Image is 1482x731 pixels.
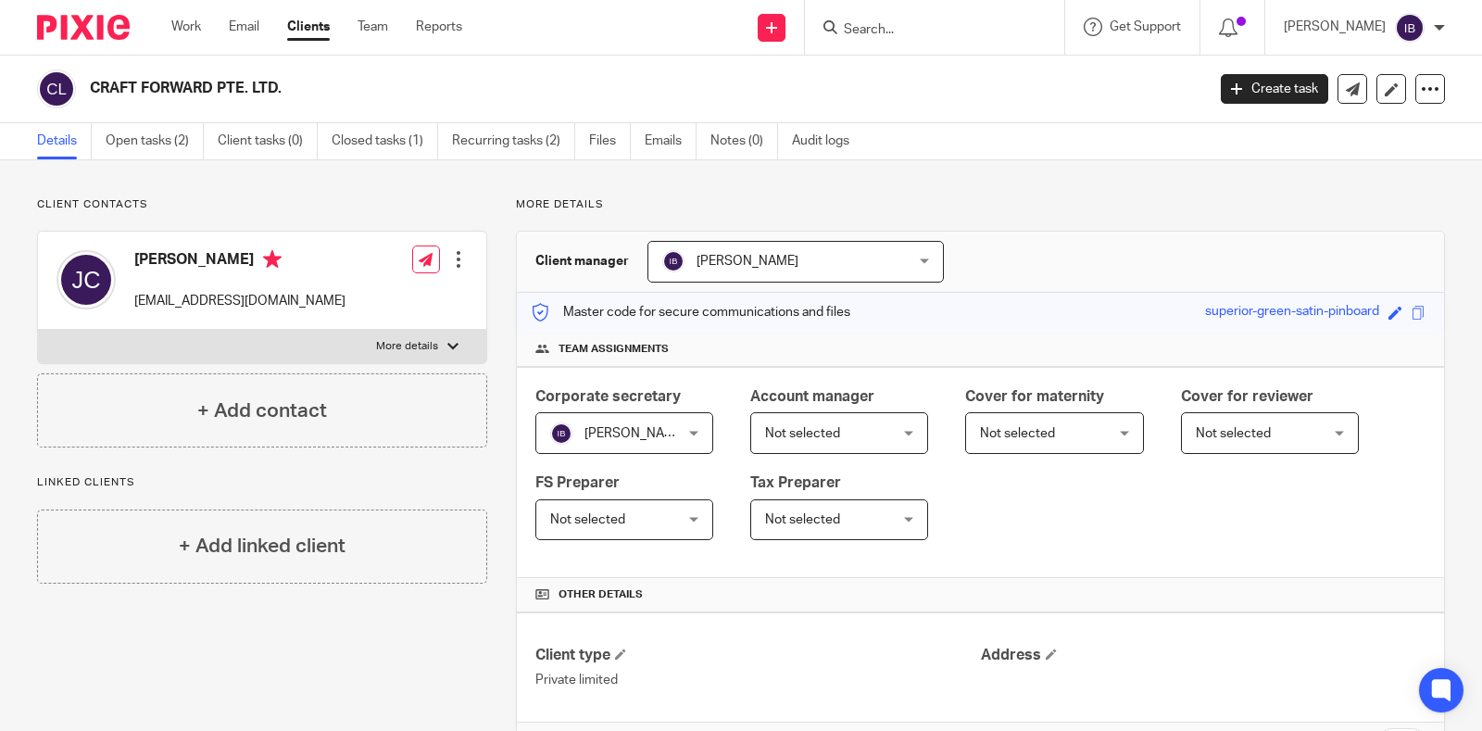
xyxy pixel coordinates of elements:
[535,646,980,665] h4: Client type
[416,18,462,36] a: Reports
[37,123,92,159] a: Details
[965,389,1104,404] span: Cover for maternity
[37,475,487,490] p: Linked clients
[197,397,327,425] h4: + Add contact
[981,646,1425,665] h4: Address
[980,427,1055,440] span: Not selected
[765,427,840,440] span: Not selected
[179,532,345,561] h4: + Add linked client
[550,422,572,445] img: svg%3E
[559,587,643,602] span: Other details
[1221,74,1328,104] a: Create task
[332,123,438,159] a: Closed tasks (1)
[559,342,669,357] span: Team assignments
[710,123,778,159] a: Notes (0)
[37,15,130,40] img: Pixie
[516,197,1445,212] p: More details
[535,475,620,490] span: FS Preparer
[535,389,681,404] span: Corporate secretary
[842,22,1009,39] input: Search
[550,513,625,526] span: Not selected
[57,250,116,309] img: svg%3E
[535,671,980,689] p: Private limited
[750,475,841,490] span: Tax Preparer
[134,292,345,310] p: [EMAIL_ADDRESS][DOMAIN_NAME]
[90,79,973,98] h2: CRAFT FORWARD PTE. LTD.
[37,197,487,212] p: Client contacts
[171,18,201,36] a: Work
[452,123,575,159] a: Recurring tasks (2)
[134,250,345,273] h4: [PERSON_NAME]
[1181,389,1313,404] span: Cover for reviewer
[750,389,874,404] span: Account manager
[376,339,438,354] p: More details
[1284,18,1386,36] p: [PERSON_NAME]
[358,18,388,36] a: Team
[263,250,282,269] i: Primary
[1196,427,1271,440] span: Not selected
[589,123,631,159] a: Files
[1395,13,1425,43] img: svg%3E
[218,123,318,159] a: Client tasks (0)
[697,255,798,268] span: [PERSON_NAME]
[535,252,629,271] h3: Client manager
[229,18,259,36] a: Email
[584,427,686,440] span: [PERSON_NAME]
[106,123,204,159] a: Open tasks (2)
[37,69,76,108] img: svg%3E
[662,250,684,272] img: svg%3E
[792,123,863,159] a: Audit logs
[645,123,697,159] a: Emails
[287,18,330,36] a: Clients
[1110,20,1181,33] span: Get Support
[1205,302,1379,323] div: superior-green-satin-pinboard
[531,303,850,321] p: Master code for secure communications and files
[765,513,840,526] span: Not selected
